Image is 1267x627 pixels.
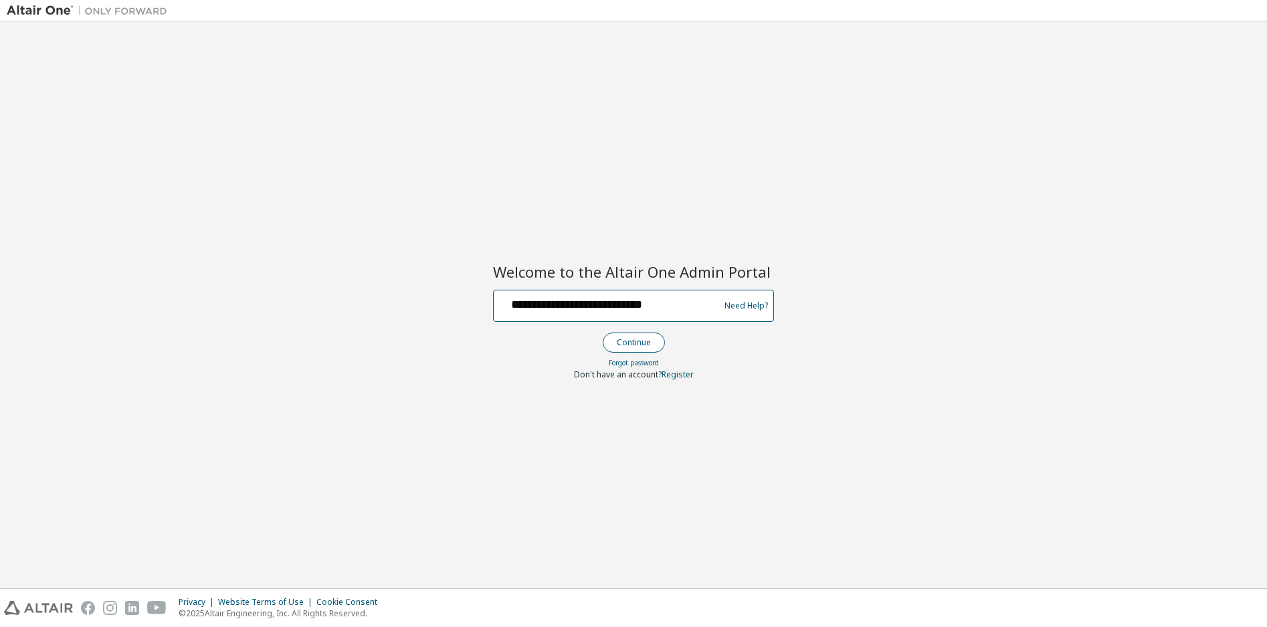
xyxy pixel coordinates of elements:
[662,369,694,380] a: Register
[609,358,659,367] a: Forgot password
[218,597,316,608] div: Website Terms of Use
[103,601,117,615] img: instagram.svg
[179,608,385,619] p: © 2025 Altair Engineering, Inc. All Rights Reserved.
[7,4,174,17] img: Altair One
[4,601,73,615] img: altair_logo.svg
[125,601,139,615] img: linkedin.svg
[724,305,768,306] a: Need Help?
[316,597,385,608] div: Cookie Consent
[574,369,662,380] span: Don't have an account?
[179,597,218,608] div: Privacy
[493,262,774,281] h2: Welcome to the Altair One Admin Portal
[81,601,95,615] img: facebook.svg
[603,333,665,353] button: Continue
[147,601,167,615] img: youtube.svg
